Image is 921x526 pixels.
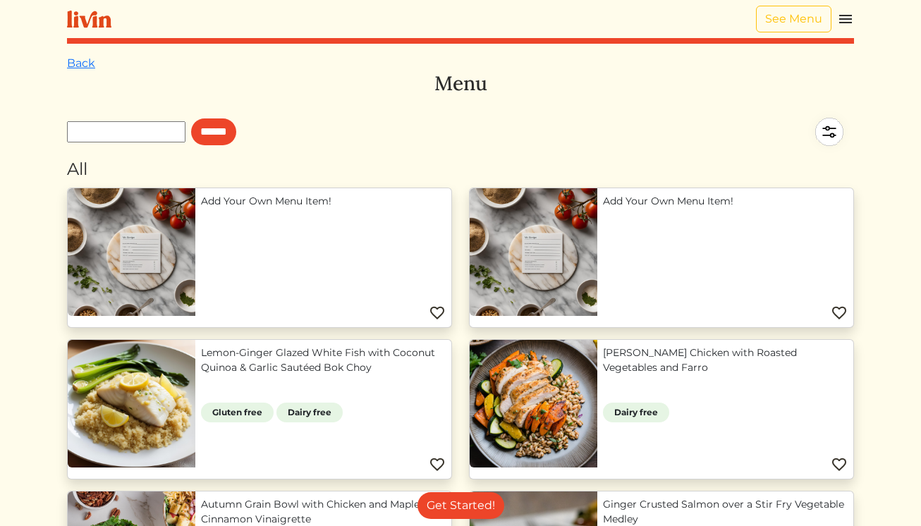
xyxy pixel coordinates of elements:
[603,194,848,209] a: Add Your Own Menu Item!
[831,456,848,473] img: Favorite menu item
[429,305,446,322] img: Favorite menu item
[201,345,446,375] a: Lemon‑Ginger Glazed White Fish with Coconut Quinoa & Garlic Sautéed Bok Choy
[67,157,854,182] div: All
[805,107,854,157] img: filter-5a7d962c2457a2d01fc3f3b070ac7679cf81506dd4bc827d76cf1eb68fb85cd7.svg
[429,456,446,473] img: Favorite menu item
[201,194,446,209] a: Add Your Own Menu Item!
[67,56,95,70] a: Back
[67,72,854,96] h3: Menu
[603,345,848,375] a: [PERSON_NAME] Chicken with Roasted Vegetables and Farro
[67,11,111,28] img: livin-logo-a0d97d1a881af30f6274990eb6222085a2533c92bbd1e4f22c21b4f0d0e3210c.svg
[417,492,504,519] a: Get Started!
[831,305,848,322] img: Favorite menu item
[837,11,854,27] img: menu_hamburger-cb6d353cf0ecd9f46ceae1c99ecbeb4a00e71ca567a856bd81f57e9d8c17bb26.svg
[756,6,831,32] a: See Menu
